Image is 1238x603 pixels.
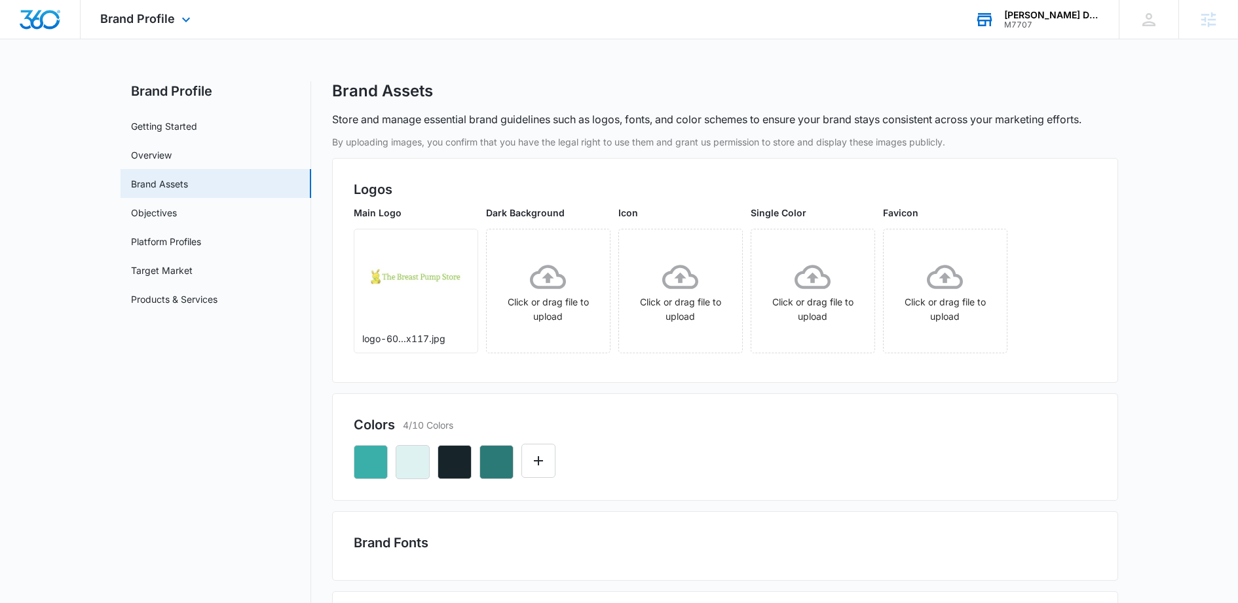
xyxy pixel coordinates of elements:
div: account id [1004,20,1100,29]
div: Click or drag file to upload [751,259,874,324]
p: Favicon [883,206,1007,220]
h1: Brand Assets [332,81,433,101]
div: Click or drag file to upload [487,259,610,324]
a: Target Market [131,263,193,277]
p: Dark Background [486,206,610,220]
span: Click or drag file to upload [751,229,874,353]
p: Single Color [751,206,875,220]
span: Click or drag file to upload [487,229,610,353]
p: Main Logo [354,206,478,220]
h2: Colors [354,415,395,435]
a: Getting Started [131,119,197,133]
button: Remove [354,445,388,479]
p: Icon [618,206,743,220]
h2: Brand Fonts [354,533,1097,553]
button: Edit Color [521,444,555,478]
a: Brand Assets [131,177,188,191]
h2: Brand Profile [121,81,311,101]
span: Click or drag file to upload [619,229,742,353]
button: Remove [438,445,472,479]
p: By uploading images, you confirm that you have the legal right to use them and grant us permissio... [332,135,1118,149]
button: Remove [396,445,430,479]
span: Click or drag file to upload [884,229,1007,353]
div: Click or drag file to upload [619,259,742,324]
div: Click or drag file to upload [884,259,1007,324]
p: 4/10 Colors [403,418,453,432]
img: User uploaded logo [369,267,462,286]
p: Store and manage essential brand guidelines such as logos, fonts, and color schemes to ensure you... [332,111,1081,127]
p: logo-60...x117.jpg [362,332,470,345]
div: account name [1004,10,1100,20]
span: Brand Profile [100,12,175,26]
a: Overview [131,148,172,162]
h2: Logos [354,180,1097,199]
a: Objectives [131,206,177,220]
a: Platform Profiles [131,235,201,248]
button: Remove [479,445,514,479]
a: Products & Services [131,292,217,306]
